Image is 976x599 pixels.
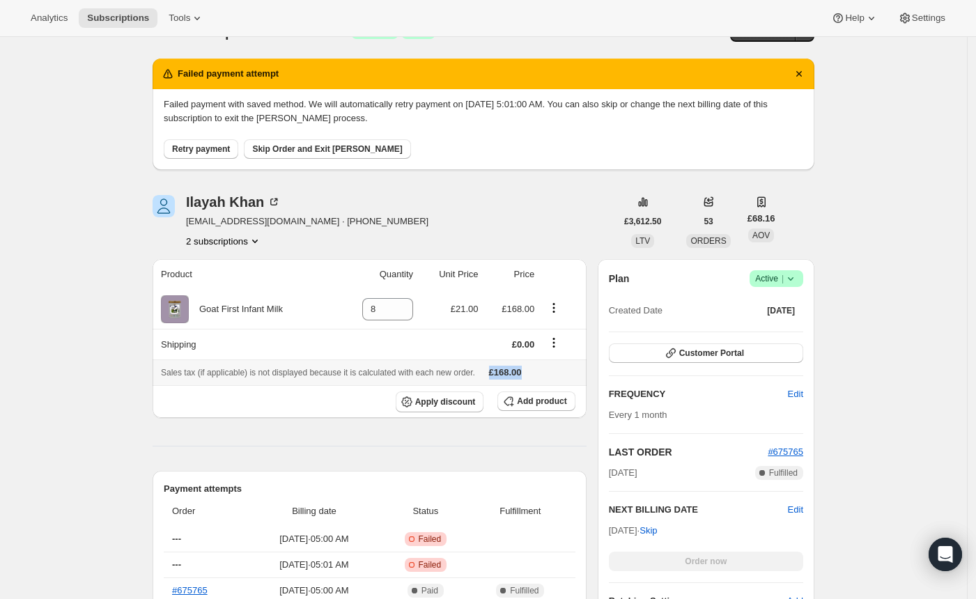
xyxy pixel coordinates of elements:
[512,339,535,350] span: £0.00
[890,8,954,28] button: Settings
[609,525,658,536] span: [DATE] ·
[823,8,886,28] button: Help
[609,410,667,420] span: Every 1 month
[609,445,768,459] h2: LAST ORDER
[153,259,336,290] th: Product
[782,273,784,284] span: |
[419,559,442,570] span: Failed
[704,216,713,227] span: 53
[543,300,565,316] button: Product actions
[161,295,189,323] img: product img
[483,259,539,290] th: Price
[186,234,262,248] button: Product actions
[160,8,212,28] button: Tools
[386,504,465,518] span: Status
[169,13,190,24] span: Tools
[748,212,775,226] span: £68.16
[497,391,575,411] button: Add product
[788,503,803,517] button: Edit
[417,259,482,290] th: Unit Price
[616,212,669,231] button: £3,612.50
[419,534,442,545] span: Failed
[679,348,744,359] span: Customer Portal
[31,13,68,24] span: Analytics
[172,143,230,155] span: Retry payment
[161,368,475,378] span: Sales tax (if applicable) is not displayed because it is calculated with each new order.
[768,446,803,457] a: #675765
[609,466,637,480] span: [DATE]
[244,139,410,159] button: Skip Order and Exit [PERSON_NAME]
[609,387,788,401] h2: FREQUENCY
[845,13,864,24] span: Help
[153,329,336,359] th: Shipping
[609,503,788,517] h2: NEXT BILLING DATE
[755,272,798,286] span: Active
[164,482,575,496] h2: Payment attempts
[780,383,812,405] button: Edit
[164,139,238,159] button: Retry payment
[396,391,484,412] button: Apply discount
[640,524,657,538] span: Skip
[759,301,803,320] button: [DATE]
[489,367,522,378] span: £168.00
[421,585,438,596] span: Paid
[79,8,157,28] button: Subscriptions
[543,335,565,350] button: Shipping actions
[690,236,726,246] span: ORDERS
[912,13,945,24] span: Settings
[767,305,795,316] span: [DATE]
[252,143,402,155] span: Skip Order and Exit [PERSON_NAME]
[609,343,803,363] button: Customer Portal
[172,559,181,570] span: ---
[624,216,661,227] span: £3,612.50
[164,98,803,125] p: Failed payment with saved method. We will automatically retry payment on [DATE] 5:01:00 AM. You c...
[788,387,803,401] span: Edit
[251,584,378,598] span: [DATE] · 05:00 AM
[251,532,378,546] span: [DATE] · 05:00 AM
[251,558,378,572] span: [DATE] · 05:01 AM
[189,302,283,316] div: Goat First Infant Milk
[164,496,247,527] th: Order
[415,396,476,407] span: Apply discount
[87,13,149,24] span: Subscriptions
[502,304,534,314] span: £168.00
[752,231,770,240] span: AOV
[172,534,181,544] span: ---
[635,236,650,246] span: LTV
[510,585,539,596] span: Fulfilled
[336,259,417,290] th: Quantity
[609,272,630,286] h2: Plan
[22,8,76,28] button: Analytics
[186,195,281,209] div: Ilayah Khan
[929,538,962,571] div: Open Intercom Messenger
[451,304,479,314] span: £21.00
[178,67,279,81] h2: Failed payment attempt
[769,467,798,479] span: Fulfilled
[768,445,803,459] button: #675765
[517,396,566,407] span: Add product
[789,64,809,84] button: Dismiss notification
[609,304,663,318] span: Created Date
[172,585,208,596] a: #675765
[631,520,665,542] button: Skip
[186,215,428,228] span: [EMAIL_ADDRESS][DOMAIN_NAME] · [PHONE_NUMBER]
[251,504,378,518] span: Billing date
[474,504,567,518] span: Fulfillment
[695,212,721,231] button: 53
[153,195,175,217] span: Ilayah Khan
